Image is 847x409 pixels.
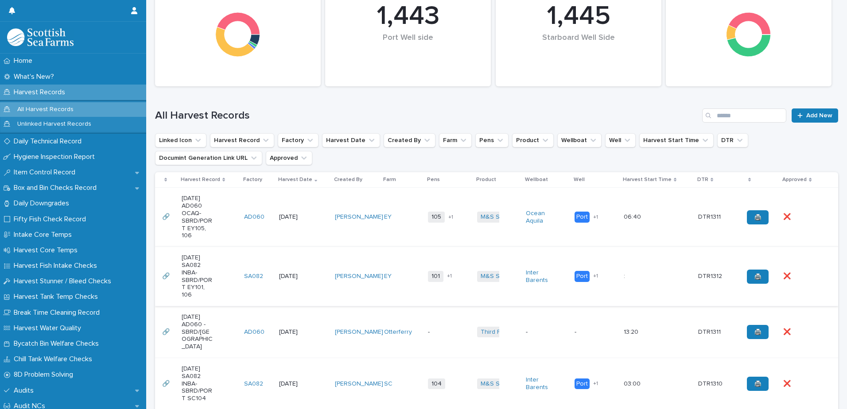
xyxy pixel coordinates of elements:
[210,133,274,147] button: Harvest Record
[10,215,93,224] p: Fifty Fish Check Record
[182,254,213,299] p: [DATE] SA082 INBA-SBRD/PORT EY101, 106
[747,210,769,224] a: 🖨️
[475,133,509,147] button: Pens
[428,328,459,336] p: -
[783,378,793,388] p: ❌
[526,210,557,225] a: Ocean Aquila
[279,328,311,336] p: [DATE]
[182,195,213,239] p: [DATE] AD060 OCAQ-SBRD/PORT EY105, 106
[244,380,263,388] a: SA082
[279,380,311,388] p: [DATE]
[340,0,476,32] div: 1,443
[439,133,472,147] button: Farm
[575,212,590,223] div: Port
[698,378,724,388] p: DTR1310
[162,327,171,336] p: 🔗
[340,33,476,61] div: Port Well side
[244,328,264,336] a: AD060
[182,365,213,402] p: [DATE] SA082 INBA-SBRD/PORT SC104
[447,274,452,279] span: + 1
[481,273,514,280] a: M&S Select
[244,213,264,221] a: AD060
[806,112,832,119] span: Add New
[384,380,392,388] a: SC
[525,175,548,185] p: Wellboat
[428,212,445,223] span: 105
[10,184,104,192] p: Box and Bin Checks Record
[783,271,793,280] p: ❌
[10,309,107,317] p: Break Time Cleaning Record
[162,271,171,280] p: 🔗
[10,262,104,270] p: Harvest Fish Intake Checks
[754,214,762,220] span: 🖨️
[754,329,762,335] span: 🖨️
[575,328,606,336] p: -
[512,133,554,147] button: Product
[511,0,646,32] div: 1,445
[10,120,98,128] p: Unlinked Harvest Records
[747,270,769,284] a: 🖨️
[747,325,769,339] a: 🖨️
[383,175,396,185] p: Farm
[10,231,79,239] p: Intake Core Temps
[697,175,708,185] p: DTR
[182,313,213,351] p: [DATE] AD060 -SBRD/[GEOGRAPHIC_DATA]
[526,328,557,336] p: -
[10,246,85,255] p: Harvest Core Temps
[162,212,171,221] p: 🔗
[639,133,714,147] button: Harvest Start Time
[792,108,838,123] a: Add New
[384,328,412,336] a: Otterferry
[624,327,640,336] p: 13:20
[717,133,748,147] button: DTR
[243,175,262,185] p: Factory
[428,378,445,390] span: 104
[10,370,80,379] p: 8D Problem Solving
[335,213,383,221] a: [PERSON_NAME]
[624,212,643,221] p: 06:40
[702,108,786,123] div: Search
[526,269,557,284] a: Inter Barents
[10,324,88,332] p: Harvest Water Quality
[593,274,598,279] span: + 1
[624,378,642,388] p: 03:00
[698,271,724,280] p: DTR1312
[698,327,723,336] p: DTR1311
[155,247,838,306] tr: 🔗🔗 [DATE] SA082 INBA-SBRD/PORT EY101, 106SA082 [DATE][PERSON_NAME] EY 101+1M&S Select Inter Baren...
[10,340,106,348] p: Bycatch Bin Welfare Checks
[783,212,793,221] p: ❌
[155,151,262,165] button: Documint Generation Link URL
[481,213,514,221] a: M&S Select
[754,381,762,387] span: 🖨️
[7,28,74,46] img: mMrefqRFQpe26GRNOUkG
[623,175,672,185] p: Harvest Start Time
[384,213,392,221] a: EY
[10,73,61,81] p: What's New?
[155,188,838,247] tr: 🔗🔗 [DATE] AD060 OCAQ-SBRD/PORT EY105, 106AD060 [DATE][PERSON_NAME] EY 105+1M&S Select Ocean Aquil...
[10,355,99,363] p: Chill Tank Welfare Checks
[384,133,435,147] button: Created By
[335,328,383,336] a: [PERSON_NAME]
[10,57,39,65] p: Home
[10,293,105,301] p: Harvest Tank Temp Checks
[10,88,72,96] p: Harvest Records
[605,133,636,147] button: Well
[10,168,82,177] p: Item Control Record
[278,175,312,185] p: Harvest Date
[162,378,171,388] p: 🔗
[181,175,220,185] p: Harvest Record
[335,273,383,280] a: [PERSON_NAME]
[526,376,557,391] a: Inter Barents
[266,151,312,165] button: Approved
[698,212,723,221] p: DTR1311
[244,273,263,280] a: SA082
[279,213,311,221] p: [DATE]
[476,175,496,185] p: Product
[574,175,585,185] p: Well
[448,215,453,220] span: + 1
[335,380,383,388] a: [PERSON_NAME]
[322,133,380,147] button: Harvest Date
[278,133,319,147] button: Factory
[754,274,762,280] span: 🖨️
[334,175,362,185] p: Created By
